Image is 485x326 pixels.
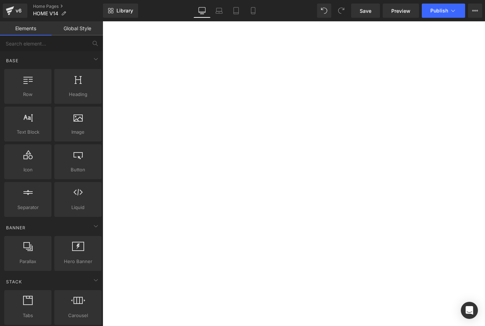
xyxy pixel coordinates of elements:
[6,91,49,98] span: Row
[5,57,19,64] span: Base
[391,7,410,15] span: Preview
[6,166,49,173] span: Icon
[33,11,58,16] span: HOME V14
[56,204,99,211] span: Liquid
[6,312,49,319] span: Tabs
[245,4,262,18] a: Mobile
[6,128,49,136] span: Text Block
[5,224,26,231] span: Banner
[56,128,99,136] span: Image
[430,8,448,14] span: Publish
[6,258,49,265] span: Parallax
[6,204,49,211] span: Separator
[51,21,103,36] a: Global Style
[461,302,478,319] div: Open Intercom Messenger
[317,4,331,18] button: Undo
[5,278,23,285] span: Stack
[383,4,419,18] a: Preview
[194,4,211,18] a: Desktop
[14,6,23,15] div: v6
[56,312,99,319] span: Carousel
[228,4,245,18] a: Tablet
[468,4,482,18] button: More
[33,4,103,9] a: Home Pages
[422,4,465,18] button: Publish
[56,258,99,265] span: Hero Banner
[56,166,99,173] span: Button
[3,4,27,18] a: v6
[103,4,138,18] a: New Library
[360,7,371,15] span: Save
[334,4,348,18] button: Redo
[56,91,99,98] span: Heading
[116,7,133,14] span: Library
[211,4,228,18] a: Laptop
